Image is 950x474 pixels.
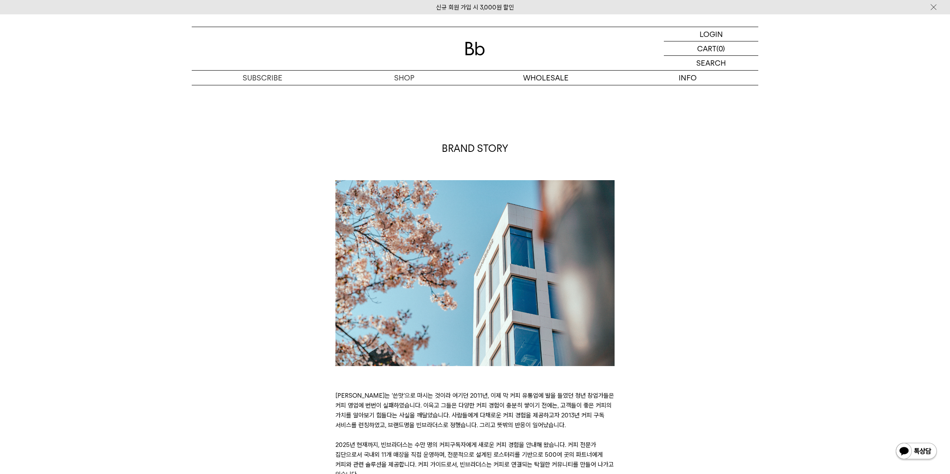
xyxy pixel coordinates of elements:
p: INFO [617,71,758,85]
p: (0) [716,41,725,55]
p: SEARCH [696,56,726,70]
a: LOGIN [664,27,758,41]
img: 로고 [465,42,485,55]
a: CART (0) [664,41,758,56]
a: SUBSCRIBE [192,71,333,85]
p: WHOLESALE [475,71,617,85]
img: 카카오톡 채널 1:1 채팅 버튼 [895,442,938,462]
a: SHOP [333,71,475,85]
a: 신규 회원 가입 시 3,000원 할인 [436,4,514,11]
p: LOGIN [700,27,723,41]
p: BRAND STORY [335,142,615,156]
p: CART [697,41,716,55]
